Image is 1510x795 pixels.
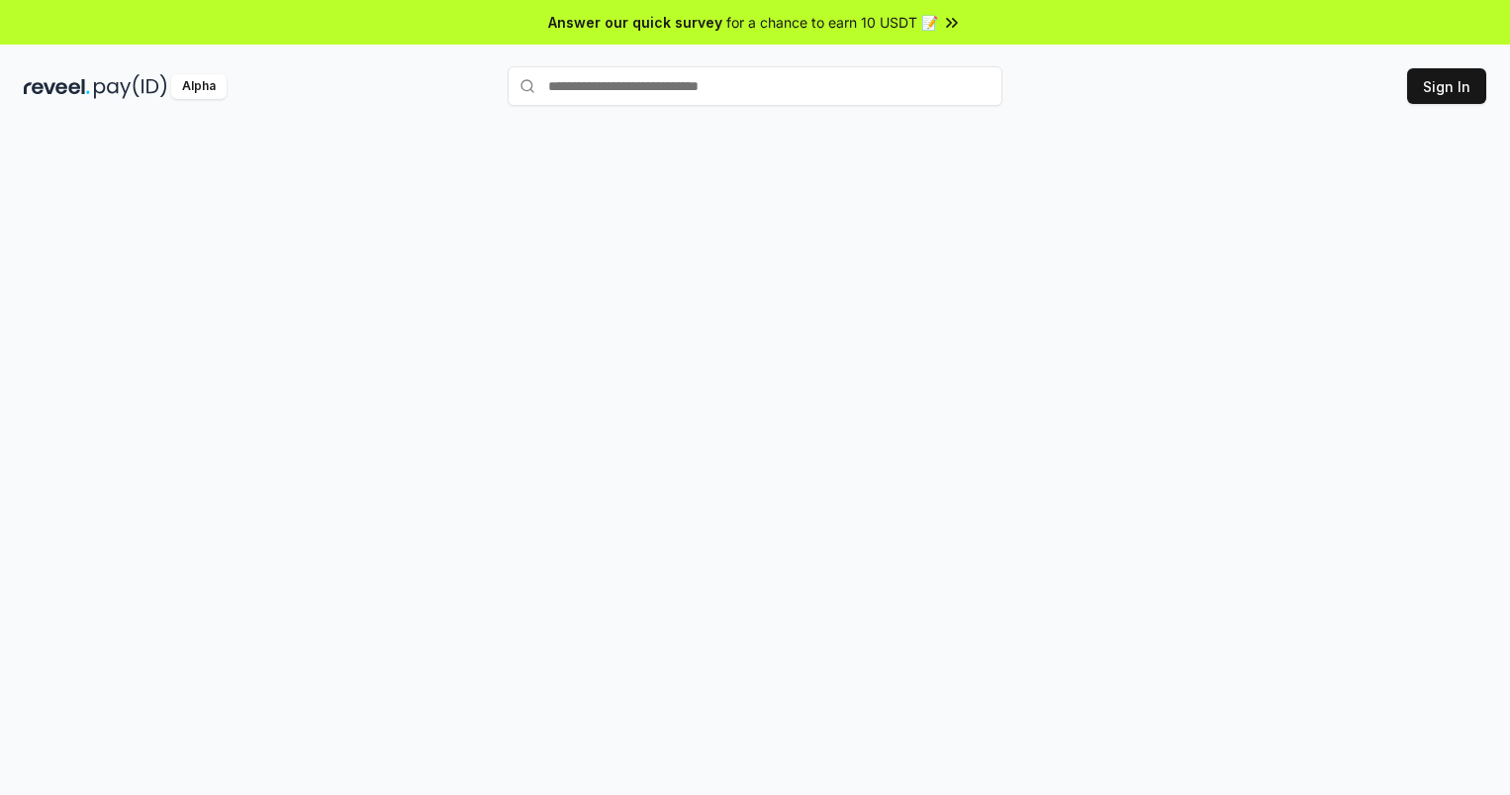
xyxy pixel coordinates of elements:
img: pay_id [94,74,167,99]
img: reveel_dark [24,74,90,99]
span: for a chance to earn 10 USDT 📝 [726,12,938,33]
div: Alpha [171,74,227,99]
button: Sign In [1407,68,1486,104]
span: Answer our quick survey [548,12,722,33]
